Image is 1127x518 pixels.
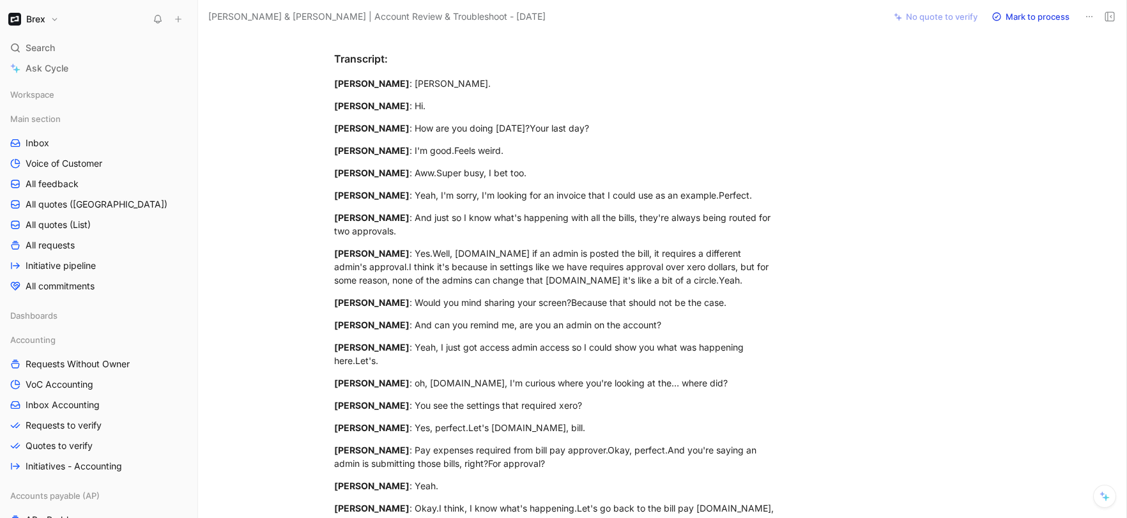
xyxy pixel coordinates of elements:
span: Voice of Customer [26,157,102,170]
div: Dashboards [5,306,192,325]
a: All commitments [5,277,192,296]
div: Main sectionInboxVoice of CustomerAll feedbackAll quotes ([GEOGRAPHIC_DATA])All quotes (List)All ... [5,109,192,296]
span: Ask Cycle [26,61,68,76]
span: Search [26,40,55,56]
a: Ask Cycle [5,59,192,78]
span: Main section [10,112,61,125]
div: : I'm good.Feels weird. [334,144,776,157]
div: : Aww.Super busy, I bet too. [334,166,776,179]
div: : You see the settings that required xero? [334,399,776,412]
span: Inbox Accounting [26,399,100,411]
div: Dashboards [5,306,192,329]
h1: Brex [26,13,45,25]
a: All quotes (List) [5,215,192,234]
img: Brex [8,13,21,26]
button: Mark to process [986,8,1075,26]
mark: [PERSON_NAME] [334,123,410,133]
a: VoC Accounting [5,375,192,394]
button: BrexBrex [5,10,62,28]
mark: [PERSON_NAME] [334,190,410,201]
div: : Pay expenses required from bill pay approver.Okay, perfect.And you're saying an admin is submit... [334,443,776,470]
a: All quotes ([GEOGRAPHIC_DATA]) [5,195,192,214]
a: All feedback [5,174,192,194]
mark: [PERSON_NAME] [334,377,410,388]
mark: [PERSON_NAME] [334,212,410,223]
span: All feedback [26,178,79,190]
span: Accounts payable (AP) [10,489,100,502]
mark: [PERSON_NAME] [334,480,410,491]
span: Requests Without Owner [26,358,130,370]
a: Initiative pipeline [5,256,192,275]
button: No quote to verify [888,8,983,26]
span: Inbox [26,137,49,149]
span: Workspace [10,88,54,101]
mark: [PERSON_NAME] [334,78,410,89]
span: Accounting [10,333,56,346]
div: Main section [5,109,192,128]
div: : [PERSON_NAME]. [334,77,776,90]
a: Quotes to verify [5,436,192,455]
div: Search [5,38,192,57]
mark: [PERSON_NAME] [334,503,410,514]
div: : Yeah. [334,479,776,492]
span: All commitments [26,280,95,293]
span: [PERSON_NAME] & [PERSON_NAME] | Account Review & Troubleshoot - [DATE] [208,9,546,24]
mark: [PERSON_NAME] [334,342,410,353]
div: Accounts payable (AP) [5,486,192,505]
span: Initiative pipeline [26,259,96,272]
mark: [PERSON_NAME] [334,422,410,433]
div: : And just so I know what's happening with all the bills, they're always being routed for two app... [334,211,776,238]
mark: [PERSON_NAME] [334,145,410,156]
mark: [PERSON_NAME] [334,400,410,411]
span: Quotes to verify [26,439,93,452]
div: : Hi. [334,99,776,112]
mark: [PERSON_NAME] [334,445,410,455]
span: All quotes (List) [26,218,91,231]
a: Voice of Customer [5,154,192,173]
span: VoC Accounting [26,378,93,391]
a: Requests Without Owner [5,354,192,374]
span: Initiatives - Accounting [26,460,122,473]
a: Inbox Accounting [5,395,192,415]
mark: [PERSON_NAME] [334,100,410,111]
div: : Yes.Well, [DOMAIN_NAME] if an admin is posted the bill, it requires a different admin's approva... [334,247,776,287]
span: Dashboards [10,309,57,322]
div: Workspace [5,85,192,104]
div: : Yes, perfect.Let's [DOMAIN_NAME], bill. [334,421,776,434]
div: : How are you doing [DATE]?Your last day? [334,121,776,135]
a: Requests to verify [5,416,192,435]
div: : And can you remind me, are you an admin on the account? [334,318,776,331]
mark: [PERSON_NAME] [334,167,410,178]
div: : Yeah, I'm sorry, I'm looking for an invoice that I could use as an example.Perfect. [334,188,776,202]
span: Requests to verify [26,419,102,432]
div: : Would you mind sharing your screen?Because that should not be the case. [334,296,776,309]
div: Accounting [5,330,192,349]
div: Transcript: [334,51,776,66]
div: : oh, [DOMAIN_NAME], I'm curious where you're looking at the… where did? [334,376,776,390]
mark: [PERSON_NAME] [334,319,410,330]
span: All requests [26,239,75,252]
a: All requests [5,236,192,255]
div: AccountingRequests Without OwnerVoC AccountingInbox AccountingRequests to verifyQuotes to verifyI... [5,330,192,476]
span: All quotes ([GEOGRAPHIC_DATA]) [26,198,167,211]
a: Inbox [5,133,192,153]
div: : Yeah, I just got access admin access so I could show you what was happening here.Let's. [334,340,776,367]
mark: [PERSON_NAME] [334,297,410,308]
mark: [PERSON_NAME] [334,248,410,259]
a: Initiatives - Accounting [5,457,192,476]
